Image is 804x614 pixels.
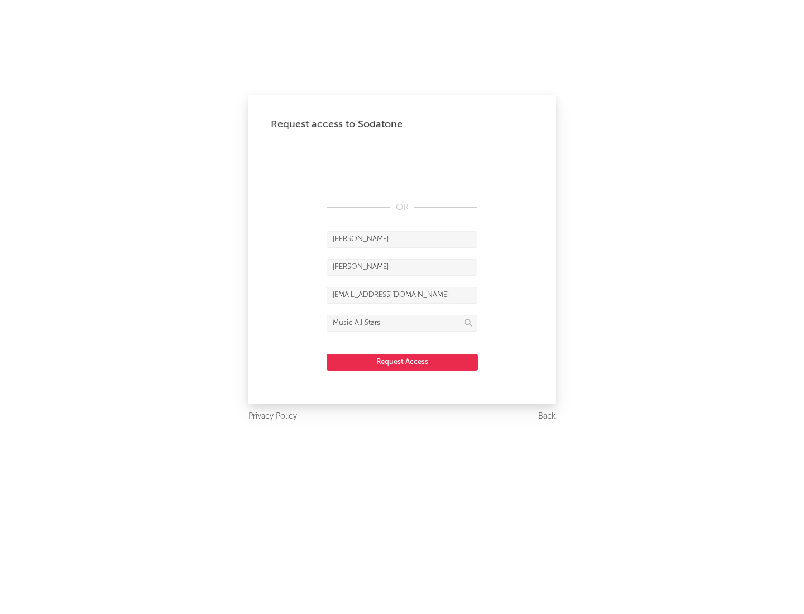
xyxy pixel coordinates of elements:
input: Email [327,287,477,304]
input: Last Name [327,259,477,276]
input: Division [327,315,477,332]
div: Request access to Sodatone [271,118,533,131]
button: Request Access [327,354,478,371]
div: OR [327,201,477,214]
input: First Name [327,231,477,248]
a: Back [538,410,556,424]
a: Privacy Policy [248,410,297,424]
